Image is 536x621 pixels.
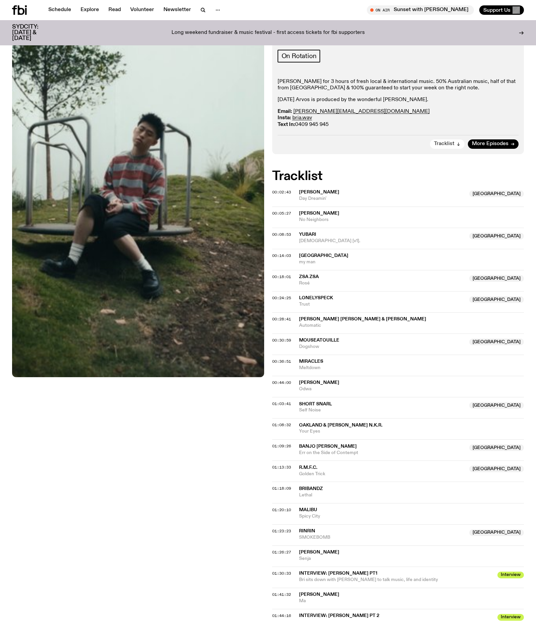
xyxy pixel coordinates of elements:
[272,401,291,406] span: 01:03:41
[469,233,524,239] span: [GEOGRAPHIC_DATA]
[469,465,524,472] span: [GEOGRAPHIC_DATA]
[299,570,494,577] span: INTERVIEW: [PERSON_NAME] PT1
[272,402,291,406] button: 01:03:41
[299,471,466,477] span: Golden Trick
[272,232,291,237] span: 00:08:53
[12,42,264,377] img: Rich Brian sits on playground equipment pensively, feeling ethereal in a misty setting
[44,5,75,15] a: Schedule
[367,5,474,15] button: On AirSunset with [PERSON_NAME]
[272,571,291,576] span: 01:30:33
[272,487,291,490] button: 01:18:09
[299,322,524,329] span: Automatic
[299,253,348,258] span: [GEOGRAPHIC_DATA]
[272,360,291,363] button: 00:36:51
[272,422,291,428] span: 01:08:32
[299,338,339,343] span: Mouseatouille
[272,486,291,491] span: 01:18:09
[299,301,466,308] span: Trust
[272,296,291,300] button: 00:24:25
[299,402,332,406] span: short snarl
[299,423,383,428] span: oakland & [PERSON_NAME] N.K.R.
[272,316,291,322] span: 00:28:41
[272,274,291,279] span: 00:18:01
[299,217,524,223] span: No Neighbors
[272,550,291,554] button: 01:26:27
[272,507,291,513] span: 01:20:10
[77,5,103,15] a: Explore
[272,189,291,195] span: 00:02:43
[299,232,316,237] span: yubari
[299,190,339,194] span: [PERSON_NAME]
[299,380,339,385] span: [PERSON_NAME]
[299,577,438,582] span: Bri sits down with [PERSON_NAME] to talk music, life and identity
[483,7,510,13] span: Support Us
[272,549,291,555] span: 01:26:27
[299,592,339,597] span: [PERSON_NAME]
[469,190,524,197] span: [GEOGRAPHIC_DATA]
[272,253,291,258] span: 00:14:03
[272,572,291,575] button: 01:30:33
[272,317,291,321] button: 00:28:41
[299,344,466,350] span: Dogshow
[272,275,291,279] button: 00:18:01
[469,402,524,409] span: [GEOGRAPHIC_DATA]
[272,465,291,469] button: 01:13:33
[159,5,195,15] a: Newsletter
[497,572,524,578] span: Interview
[278,122,295,127] strong: Text In:
[272,338,291,343] span: 00:30:59
[299,529,315,533] span: RinRin
[272,254,291,258] button: 00:14:03
[299,211,339,216] span: [PERSON_NAME]
[272,423,291,427] button: 01:08:32
[434,141,454,146] span: Tracklist
[299,513,524,520] span: Spicy City
[299,280,466,286] span: Rosé
[272,614,291,618] button: 01:44:16
[299,274,319,279] span: ZSA ZSA
[299,259,524,265] span: my man
[272,464,291,470] span: 01:13:33
[299,428,524,435] span: Your Eyes
[272,380,291,385] span: 00:44:00
[272,295,291,301] span: 00:24:25
[126,5,158,15] a: Volunteer
[469,296,524,303] span: [GEOGRAPHIC_DATA]
[272,190,291,194] button: 00:02:43
[272,211,291,216] span: 00:05:27
[278,97,519,103] p: [DATE] Arvos is produced by the wonderful [PERSON_NAME].
[479,5,524,15] button: Support Us
[299,195,466,202] span: Day Dreamin'
[272,212,291,215] button: 00:05:27
[299,444,357,449] span: Banjo [PERSON_NAME]
[272,613,291,618] span: 01:44:16
[278,108,519,128] p: 0409 945 945
[469,275,524,282] span: [GEOGRAPHIC_DATA]
[172,30,365,36] p: Long weekend fundraiser & music festival - first access tickets for fbi supporters
[272,593,291,596] button: 01:41:32
[299,359,323,364] span: Miracles
[299,556,524,562] span: Senja
[272,233,291,236] button: 00:08:53
[299,598,524,604] span: Ma
[272,339,291,342] button: 00:30:59
[299,507,317,512] span: Malibu
[272,592,291,597] span: 01:41:32
[299,238,466,244] span: [DEMOGRAPHIC_DATA] [v1].
[272,508,291,512] button: 01:20:10
[278,115,291,121] strong: Insta:
[272,529,291,533] button: 01:23:23
[272,359,291,364] span: 00:36:51
[469,444,524,451] span: [GEOGRAPHIC_DATA]
[272,444,291,448] button: 01:09:26
[272,528,291,534] span: 01:23:23
[272,381,291,385] button: 00:44:00
[278,50,321,62] a: On Rotation
[497,614,524,621] span: Interview
[299,550,339,555] span: [PERSON_NAME]
[272,170,524,182] h2: Tracklist
[472,141,508,146] span: More Episodes
[299,317,426,321] span: [PERSON_NAME] [PERSON_NAME] & [PERSON_NAME]
[278,79,519,91] p: [PERSON_NAME] for 3 hours of fresh local & international music. ​50% Australian music, half of th...
[299,613,494,619] span: INTERVIEW: [PERSON_NAME] PT 2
